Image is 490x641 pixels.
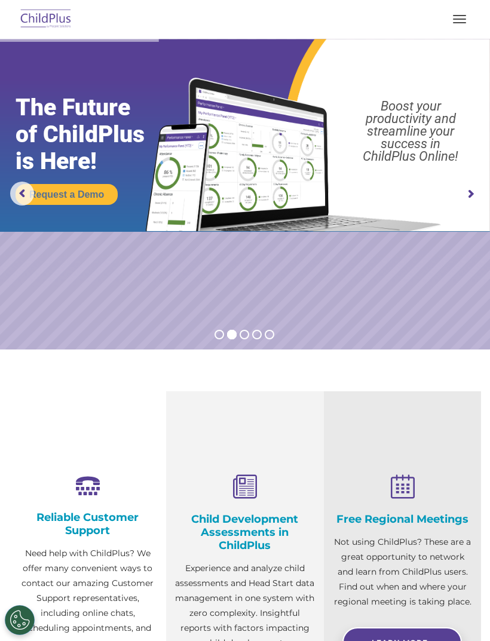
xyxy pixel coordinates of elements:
[16,184,118,205] a: Request a Demo
[5,605,35,635] button: Cookies Settings
[338,100,483,162] rs-layer: Boost your productivity and streamline your success in ChildPlus Online!
[175,513,314,552] h4: Child Development Assessments in ChildPlus
[18,5,74,33] img: ChildPlus by Procare Solutions
[333,535,472,609] p: Not using ChildPlus? These are a great opportunity to network and learn from ChildPlus users. Fin...
[16,94,172,175] rs-layer: The Future of ChildPlus is Here!
[333,513,472,526] h4: Free Regional Meetings
[18,511,157,537] h4: Reliable Customer Support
